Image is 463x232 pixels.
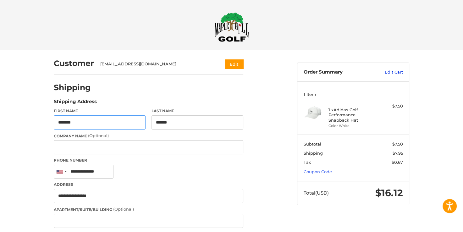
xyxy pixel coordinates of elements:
[54,133,243,139] label: Company Name
[393,151,403,156] span: $7.95
[113,207,134,212] small: (Optional)
[54,108,146,114] label: First Name
[328,107,377,123] h4: 1 x Adidas Golf Performance Snapback Hat
[304,151,323,156] span: Shipping
[328,123,377,129] li: Color White
[375,187,403,199] span: $16.12
[304,141,321,146] span: Subtotal
[392,141,403,146] span: $7.50
[152,108,243,114] label: Last Name
[304,160,311,165] span: Tax
[54,206,243,213] label: Apartment/Suite/Building
[54,165,69,179] div: United States: +1
[304,69,371,75] h3: Order Summary
[100,61,213,67] div: [EMAIL_ADDRESS][DOMAIN_NAME]
[214,12,249,42] img: Maple Hill Golf
[54,58,94,68] h2: Customer
[54,157,243,163] label: Phone Number
[378,103,403,109] div: $7.50
[371,69,403,75] a: Edit Cart
[304,92,403,97] h3: 1 Item
[225,59,243,69] button: Edit
[54,182,243,187] label: Address
[304,190,329,196] span: Total (USD)
[304,169,332,174] a: Coupon Code
[392,160,403,165] span: $0.67
[88,133,109,138] small: (Optional)
[54,98,97,108] legend: Shipping Address
[54,83,91,92] h2: Shipping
